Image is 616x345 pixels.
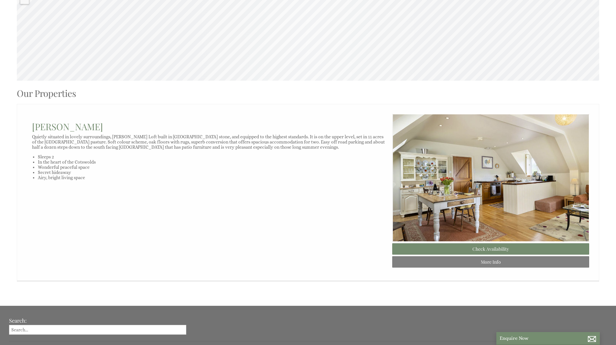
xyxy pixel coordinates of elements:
p: Quietly situated in lovely surroundings, [PERSON_NAME] Loft built in [GEOGRAPHIC_DATA] stone, and... [32,134,387,150]
p: Enquire Now [500,335,597,341]
li: Airy, bright living space [38,175,387,180]
li: In the heart of the Cotswolds [38,159,387,165]
li: Secret hideaway [38,170,387,175]
li: Sleeps 2 [38,154,387,159]
a: Check Availability [392,243,589,255]
h3: Search: [9,317,186,324]
img: springbank13.original.jpg [393,114,589,242]
li: Wonderful peaceful space [38,165,387,170]
h1: Our Properties [17,87,395,99]
a: More Info [392,256,589,268]
a: [PERSON_NAME] [32,121,103,132]
input: Search... [9,325,186,335]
